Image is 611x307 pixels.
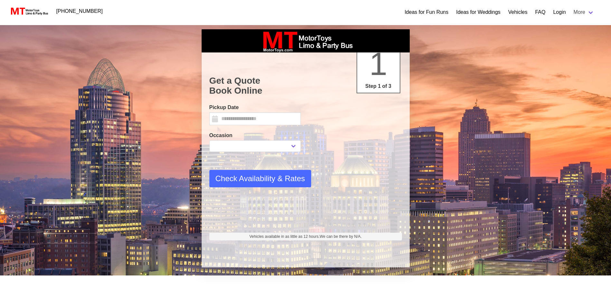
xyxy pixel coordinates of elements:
a: Ideas for Weddings [456,8,501,16]
p: Step 1 of 3 [360,82,397,90]
button: Check Availability & Rates [209,170,311,187]
span: We can be there by N/A. [320,234,362,239]
a: [PHONE_NUMBER] [53,5,107,18]
span: 1 [369,46,387,82]
a: Login [553,8,566,16]
label: Occasion [209,132,301,139]
a: More [570,6,598,19]
img: box_logo_brand.jpeg [257,29,354,52]
img: MotorToys Logo [9,7,49,16]
a: Ideas for Fun Runs [405,8,448,16]
a: FAQ [535,8,545,16]
span: Check Availability & Rates [215,173,305,184]
label: Pickup Date [209,104,301,111]
span: Vehicles available in as little as 12 hours. [249,234,362,239]
h1: Get a Quote Book Online [209,76,402,96]
a: Vehicles [508,8,528,16]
